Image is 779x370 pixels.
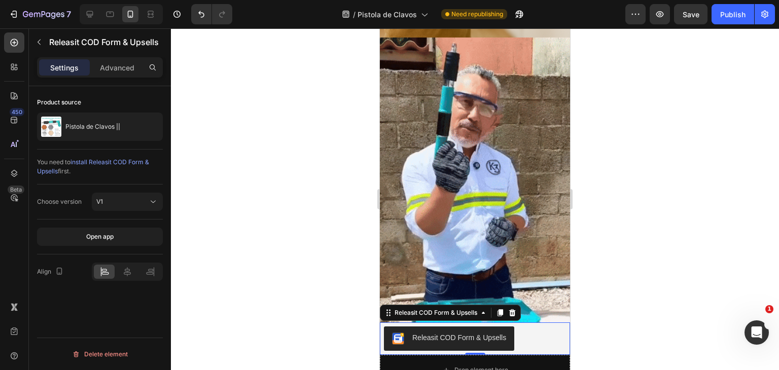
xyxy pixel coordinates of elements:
p: 7 [66,8,71,20]
button: Publish [712,4,754,24]
div: Align [37,265,65,279]
span: 1 [765,305,773,313]
div: Choose version [37,197,82,206]
button: 7 [4,4,76,24]
span: Save [683,10,699,19]
span: Need republishing [451,10,503,19]
div: Beta [8,186,24,194]
div: You need to first. [37,158,163,176]
span: / [353,9,356,20]
iframe: Intercom live chat [745,320,769,345]
div: Product source [37,98,81,107]
div: Delete element [72,348,128,360]
span: install Releasit COD Form & Upsells [37,158,149,175]
img: product feature img [41,117,61,137]
div: Publish [720,9,746,20]
div: Drop element here [75,338,128,346]
iframe: Design area [380,28,570,370]
p: Advanced [100,62,134,73]
div: Open app [86,232,114,241]
span: Pistola de Clavos [358,9,417,20]
button: Delete element [37,346,163,362]
span: V1 [96,198,103,205]
button: Save [674,4,707,24]
div: 450 [10,108,24,116]
p: Releasit COD Form & Upsells [49,36,159,48]
div: Undo/Redo [191,4,232,24]
p: Pistola de Clavos || [65,123,120,130]
p: Settings [50,62,79,73]
button: Open app [37,228,163,246]
button: V1 [92,193,163,211]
